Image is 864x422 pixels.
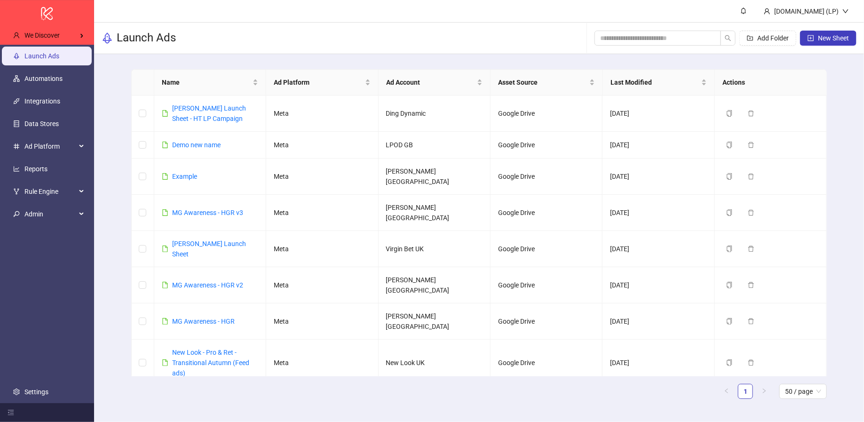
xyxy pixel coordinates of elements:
[747,35,753,41] span: folder-add
[491,231,602,267] td: Google Drive
[266,132,378,159] td: Meta
[498,77,587,88] span: Asset Source
[162,110,168,117] span: file
[602,340,714,386] td: [DATE]
[715,70,827,96] th: Actions
[739,31,796,46] button: Add Folder
[785,384,821,398] span: 50 / page
[748,142,754,148] span: delete
[757,34,789,42] span: Add Folder
[491,340,602,386] td: Google Drive
[172,240,246,258] a: [PERSON_NAME] Launch Sheet
[154,70,266,96] th: Name
[610,77,699,88] span: Last Modified
[726,142,733,148] span: copy
[24,182,76,201] span: Rule Engine
[726,246,733,252] span: copy
[266,159,378,195] td: Meta
[603,70,715,96] th: Last Modified
[172,281,243,289] a: MG Awareness - HGR v2
[726,209,733,216] span: copy
[602,96,714,132] td: [DATE]
[24,32,60,39] span: We Discover
[379,132,491,159] td: LPOD GB
[379,303,491,340] td: [PERSON_NAME] [GEOGRAPHIC_DATA]
[162,282,168,288] span: file
[266,267,378,303] td: Meta
[172,104,246,122] a: [PERSON_NAME] Launch Sheet - HT LP Campaign
[266,340,378,386] td: Meta
[602,195,714,231] td: [DATE]
[266,303,378,340] td: Meta
[13,211,20,217] span: key
[757,384,772,399] button: right
[726,110,733,117] span: copy
[726,173,733,180] span: copy
[379,340,491,386] td: New Look UK
[102,32,113,44] span: rocket
[719,384,734,399] li: Previous Page
[491,96,602,132] td: Google Drive
[491,267,602,303] td: Google Drive
[491,132,602,159] td: Google Drive
[266,96,378,132] td: Meta
[602,132,714,159] td: [DATE]
[24,388,48,396] a: Settings
[379,267,491,303] td: [PERSON_NAME] [GEOGRAPHIC_DATA]
[162,142,168,148] span: file
[602,159,714,195] td: [DATE]
[162,246,168,252] span: file
[24,120,59,127] a: Data Stores
[24,52,59,60] a: Launch Ads
[379,159,491,195] td: [PERSON_NAME] [GEOGRAPHIC_DATA]
[748,173,754,180] span: delete
[726,282,733,288] span: copy
[725,35,731,41] span: search
[748,359,754,366] span: delete
[379,195,491,231] td: [PERSON_NAME] [GEOGRAPHIC_DATA]
[491,70,602,96] th: Asset Source
[117,31,176,46] h3: Launch Ads
[162,77,251,88] span: Name
[738,384,753,398] a: 1
[172,318,235,325] a: MG Awareness - HGR
[162,173,168,180] span: file
[748,246,754,252] span: delete
[764,8,770,15] span: user
[779,384,827,399] div: Page Size
[726,359,733,366] span: copy
[24,97,60,105] a: Integrations
[379,231,491,267] td: Virgin Bet UK
[719,384,734,399] button: left
[13,143,20,150] span: number
[24,137,76,156] span: Ad Platform
[162,209,168,216] span: file
[808,35,814,41] span: plus-square
[748,282,754,288] span: delete
[379,96,491,132] td: Ding Dynamic
[748,110,754,117] span: delete
[491,195,602,231] td: Google Drive
[842,8,849,15] span: down
[761,388,767,394] span: right
[162,359,168,366] span: file
[172,173,197,180] a: Example
[748,209,754,216] span: delete
[24,205,76,223] span: Admin
[172,209,243,216] a: MG Awareness - HGR v3
[740,8,747,14] span: bell
[602,267,714,303] td: [DATE]
[266,231,378,267] td: Meta
[266,70,378,96] th: Ad Platform
[748,318,754,325] span: delete
[266,195,378,231] td: Meta
[770,6,842,16] div: [DOMAIN_NAME] (LP)
[602,231,714,267] td: [DATE]
[24,165,48,173] a: Reports
[13,188,20,195] span: fork
[172,349,249,377] a: New Look - Pro & Ret - Transitional Autumn (Feed ads)
[24,75,63,82] a: Automations
[724,388,729,394] span: left
[818,34,849,42] span: New Sheet
[172,141,221,149] a: Demo new name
